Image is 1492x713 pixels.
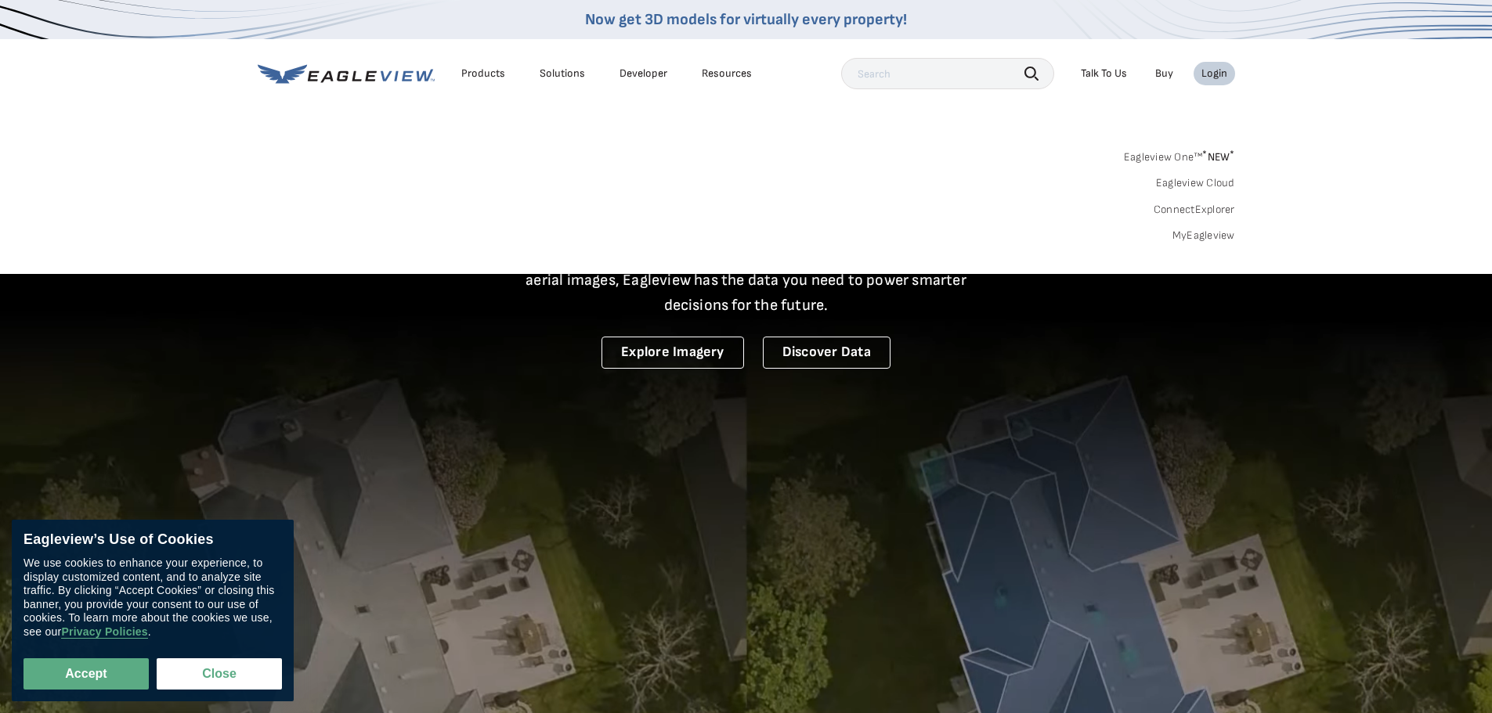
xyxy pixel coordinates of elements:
[1156,176,1235,190] a: Eagleview Cloud
[585,10,907,29] a: Now get 3D models for virtually every property!
[507,243,986,318] p: A new era starts here. Built on more than 3.5 billion high-resolution aerial images, Eagleview ha...
[1155,67,1173,81] a: Buy
[620,67,667,81] a: Developer
[763,337,891,369] a: Discover Data
[1172,229,1235,243] a: MyEagleview
[1202,150,1234,164] span: NEW
[23,531,282,549] div: Eagleview’s Use of Cookies
[841,58,1054,89] input: Search
[23,556,282,639] div: We use cookies to enhance your experience, to display customized content, and to analyze site tra...
[1124,146,1235,164] a: Eagleview One™*NEW*
[1081,67,1127,81] div: Talk To Us
[1201,67,1227,81] div: Login
[702,67,752,81] div: Resources
[23,658,149,690] button: Accept
[540,67,585,81] div: Solutions
[601,337,744,369] a: Explore Imagery
[61,625,147,639] a: Privacy Policies
[1154,203,1235,217] a: ConnectExplorer
[157,658,282,690] button: Close
[461,67,505,81] div: Products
